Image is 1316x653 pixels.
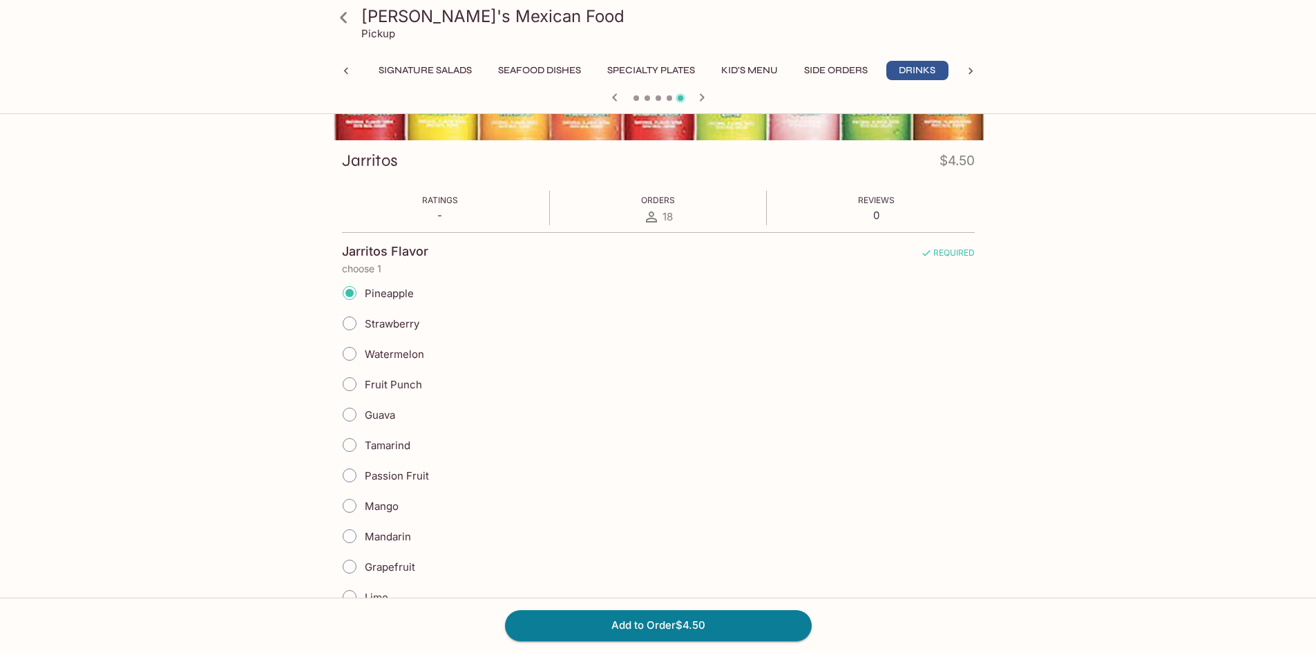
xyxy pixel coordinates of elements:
[600,61,703,80] button: Specialty Plates
[662,210,673,223] span: 18
[365,317,419,330] span: Strawberry
[365,408,395,422] span: Guava
[641,195,675,205] span: Orders
[422,195,458,205] span: Ratings
[342,150,398,171] h3: Jarritos
[940,150,975,177] h4: $4.50
[365,500,399,513] span: Mango
[365,530,411,543] span: Mandarin
[361,6,979,27] h3: [PERSON_NAME]'s Mexican Food
[365,378,422,391] span: Fruit Punch
[342,244,428,259] h4: Jarritos Flavor
[921,247,975,263] span: REQUIRED
[361,27,395,40] p: Pickup
[365,560,415,574] span: Grapefruit
[365,439,410,452] span: Tamarind
[422,209,458,222] p: -
[365,591,388,604] span: Lime
[490,61,589,80] button: Seafood Dishes
[371,61,479,80] button: Signature Salads
[858,209,895,222] p: 0
[714,61,785,80] button: Kid's Menu
[365,348,424,361] span: Watermelon
[342,263,975,274] p: choose 1
[365,287,414,300] span: Pineapple
[858,195,895,205] span: Reviews
[365,469,429,482] span: Passion Fruit
[797,61,875,80] button: Side Orders
[886,61,948,80] button: Drinks
[505,610,812,641] button: Add to Order$4.50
